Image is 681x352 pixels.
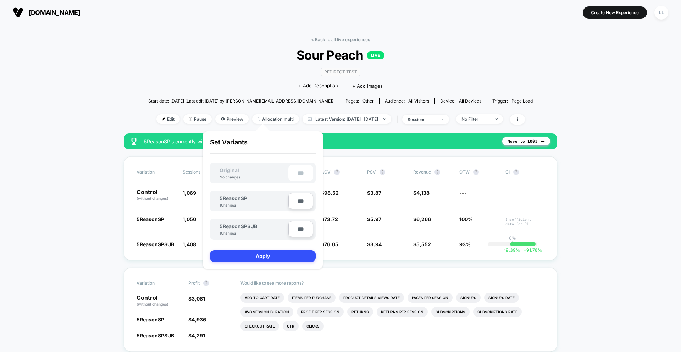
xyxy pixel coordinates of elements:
span: -9.39 % [504,247,520,253]
span: [DOMAIN_NAME] [29,9,80,16]
li: Profit Per Session [297,307,344,317]
span: | [395,114,402,125]
button: LL [652,5,670,20]
span: 5ReasonSP [137,216,164,222]
p: 0% [509,235,516,241]
span: other [362,98,374,104]
span: OTW [459,169,498,175]
li: Pages Per Session [408,293,453,303]
span: Allocation: multi [252,114,299,124]
p: Set Variants [210,138,316,154]
span: 5ReasonSP [220,195,247,201]
img: end [383,118,386,120]
span: 4,138 [416,190,430,196]
span: Pause [183,114,212,124]
img: end [441,119,444,120]
div: Pages: [345,98,374,104]
span: 5,552 [416,241,431,247]
span: $ [413,190,430,196]
span: Variation [137,169,176,175]
img: rebalance [258,117,260,121]
button: ? [473,169,479,175]
span: 3.94 [370,241,382,247]
span: $ [188,317,206,323]
span: Device: [434,98,487,104]
span: Latest Version: [DATE] - [DATE] [303,114,391,124]
span: 4,936 [192,317,206,323]
li: Subscriptions [431,307,470,317]
button: ? [334,169,340,175]
button: ? [434,169,440,175]
li: Signups [456,293,481,303]
span: $ [413,216,431,222]
span: All Visitors [408,98,429,104]
span: Original [212,167,246,173]
img: end [495,118,498,120]
p: Would like to see more reports? [240,280,545,286]
span: 91.78 % [520,247,542,253]
span: 1,408 [183,241,196,247]
span: $ [367,241,382,247]
span: (without changes) [137,302,168,306]
span: 73.72 [324,216,338,222]
span: 3,081 [192,296,205,302]
p: Control [137,189,176,201]
div: 1 Changes [220,203,241,207]
span: Start date: [DATE] (Last edit [DATE] by [PERSON_NAME][EMAIL_ADDRESS][DOMAIN_NAME]) [148,98,333,104]
span: $ [188,296,205,302]
li: Returns [347,307,373,317]
span: 5.97 [370,216,381,222]
span: Sour Peach [167,48,513,62]
button: ? [380,169,385,175]
span: Edit [156,114,180,124]
span: 100% [459,216,473,222]
span: Redirect Test [321,68,360,76]
span: 4,291 [192,332,205,339]
span: 5ReasonSPSUB [220,223,257,229]
div: Trigger: [492,98,533,104]
button: Move to 100% [502,137,550,145]
span: Preview [215,114,249,124]
span: 5ReasonSPSUB [137,241,174,247]
span: PSV [367,169,376,175]
p: | [512,241,513,246]
span: $ [413,241,431,247]
div: LL [654,6,668,20]
img: success_star [131,138,137,145]
span: + Add Images [352,83,383,89]
li: Subscriptions Rate [473,307,522,317]
span: Variation [137,280,176,286]
span: $ [188,332,205,339]
span: + Add Description [298,82,338,89]
li: Signups Rate [484,293,519,303]
span: 98.52 [324,190,339,196]
div: sessions [408,117,436,122]
img: calendar [308,117,312,121]
span: Insufficient data for CI [505,217,544,226]
span: 76.05 [324,241,338,247]
span: + [524,247,526,253]
span: all devices [459,98,481,104]
span: Profit [188,280,200,286]
li: Product Details Views Rate [339,293,404,303]
span: 93% [459,241,471,247]
button: Apply [210,250,316,262]
span: 1,069 [183,190,196,196]
button: [DOMAIN_NAME] [11,7,82,18]
img: edit [162,117,165,121]
div: No Filter [461,116,490,122]
button: ? [513,169,519,175]
p: Control [137,295,181,307]
div: No changes [212,175,247,179]
a: < Back to all live experiences [311,37,370,42]
img: end [189,117,192,121]
li: Ctr [283,321,299,331]
span: 6,266 [416,216,431,222]
span: 5ReasonSP is currently winning. [144,138,495,144]
p: LIVE [367,51,384,59]
span: (without changes) [137,196,168,200]
span: 5ReasonSP [137,317,164,323]
span: Revenue [413,169,431,175]
div: Audience: [385,98,429,104]
span: --- [459,190,467,196]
